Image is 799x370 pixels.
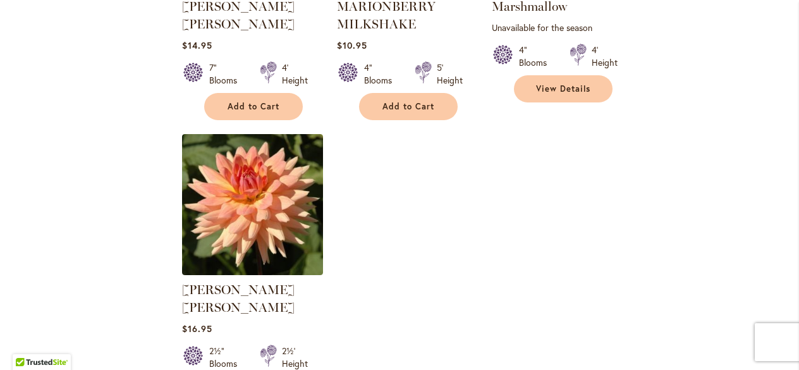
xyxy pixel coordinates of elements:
iframe: Launch Accessibility Center [9,325,45,361]
div: 2½" Blooms [209,345,245,370]
span: View Details [536,83,590,94]
span: Add to Cart [228,101,279,112]
span: $14.95 [182,39,212,51]
span: $16.95 [182,323,212,335]
div: 7" Blooms [209,61,245,87]
p: Unavailable for the season [492,22,633,34]
div: 4' Height [282,61,308,87]
button: Add to Cart [359,93,458,120]
div: 5' Height [437,61,463,87]
button: Add to Cart [204,93,303,120]
a: View Details [514,75,613,102]
a: [PERSON_NAME] [PERSON_NAME] [182,282,295,315]
img: Mary Jo [182,134,323,275]
div: 4' Height [592,44,618,69]
span: Add to Cart [382,101,434,112]
div: 4" Blooms [364,61,399,87]
a: Mary Jo [182,266,323,278]
span: $10.95 [337,39,367,51]
div: 2½' Height [282,345,308,370]
div: 4" Blooms [519,44,554,69]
